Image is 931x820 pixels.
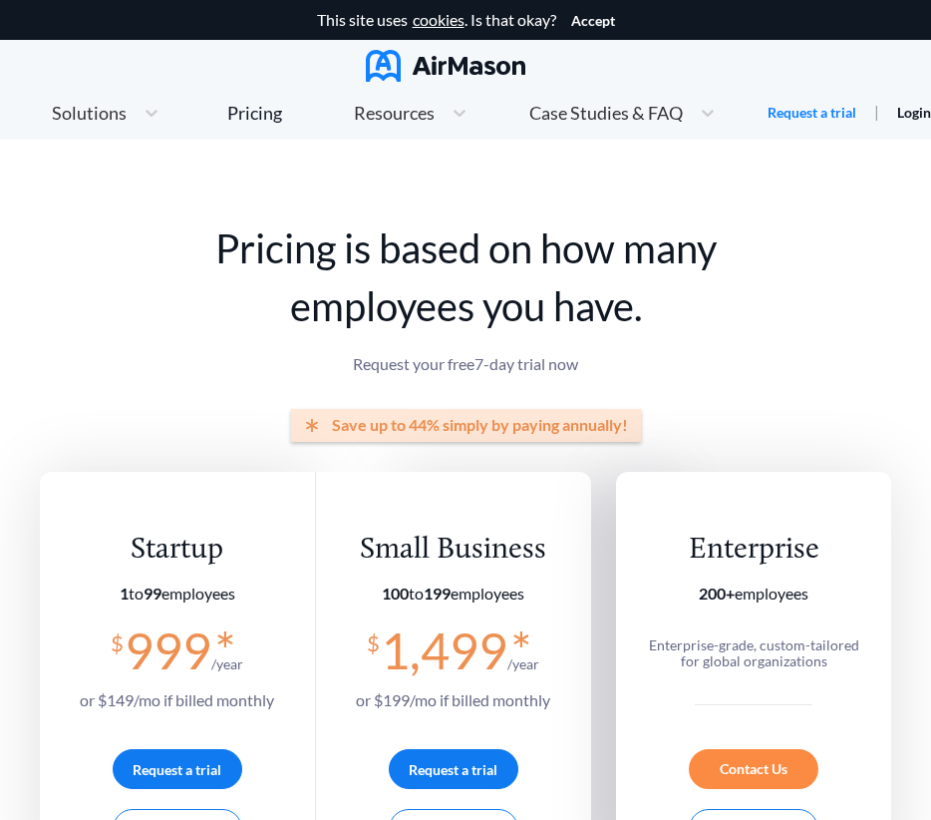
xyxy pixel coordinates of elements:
[874,102,879,121] span: |
[367,622,380,655] span: $
[40,219,892,335] h1: Pricing is based on how many employees you have.
[356,532,550,569] div: Small Business
[356,585,550,603] section: employees
[120,584,161,603] span: to
[227,95,282,131] a: Pricing
[80,532,274,569] div: Startup
[639,532,869,569] div: Enterprise
[113,749,242,789] button: Request a trial
[649,636,859,669] span: Enterprise-grade, custom-tailored for global organizations
[125,620,211,680] span: 999
[382,584,409,603] b: 100
[382,584,451,603] span: to
[571,13,615,29] button: Accept cookies
[768,103,856,123] a: Request a trial
[354,104,435,122] span: Resources
[356,690,550,709] span: or $ 199 /mo if billed monthly
[52,104,127,122] span: Solutions
[424,584,451,603] b: 199
[897,104,931,121] a: Login
[332,416,628,434] span: Save up to 44% simply by paying annually!
[111,622,124,655] span: $
[120,584,129,603] b: 1
[40,355,892,373] p: Request your free 7 -day trial now
[639,585,869,603] section: employees
[689,749,818,789] div: Contact Us
[389,749,518,789] button: Request a trial
[227,104,282,122] div: Pricing
[529,104,683,122] span: Case Studies & FAQ
[80,585,274,603] section: employees
[381,620,507,680] span: 1,499
[699,584,735,603] b: 200+
[80,690,274,709] span: or $ 149 /mo if billed monthly
[413,11,465,29] a: cookies
[366,50,525,82] img: AirMason Logo
[144,584,161,603] b: 99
